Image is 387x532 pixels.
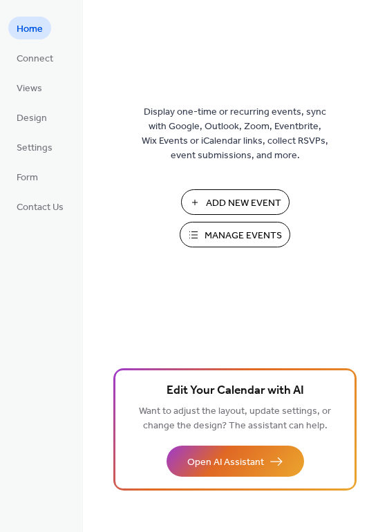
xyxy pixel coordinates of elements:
a: Settings [8,135,61,158]
a: Contact Us [8,195,72,218]
span: Views [17,82,42,96]
a: Form [8,165,46,188]
span: Manage Events [205,229,282,243]
span: Display one-time or recurring events, sync with Google, Outlook, Zoom, Eventbrite, Wix Events or ... [142,105,328,163]
a: Design [8,106,55,129]
a: Connect [8,46,62,69]
span: Design [17,111,47,126]
span: Settings [17,141,53,155]
button: Add New Event [181,189,290,215]
span: Connect [17,52,53,66]
span: Edit Your Calendar with AI [167,381,304,401]
span: Open AI Assistant [187,455,264,470]
span: Add New Event [206,196,281,211]
span: Contact Us [17,200,64,215]
span: Form [17,171,38,185]
a: Home [8,17,51,39]
a: Views [8,76,50,99]
button: Manage Events [180,222,290,247]
span: Want to adjust the layout, update settings, or change the design? The assistant can help. [139,402,331,435]
span: Home [17,22,43,37]
button: Open AI Assistant [167,446,304,477]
